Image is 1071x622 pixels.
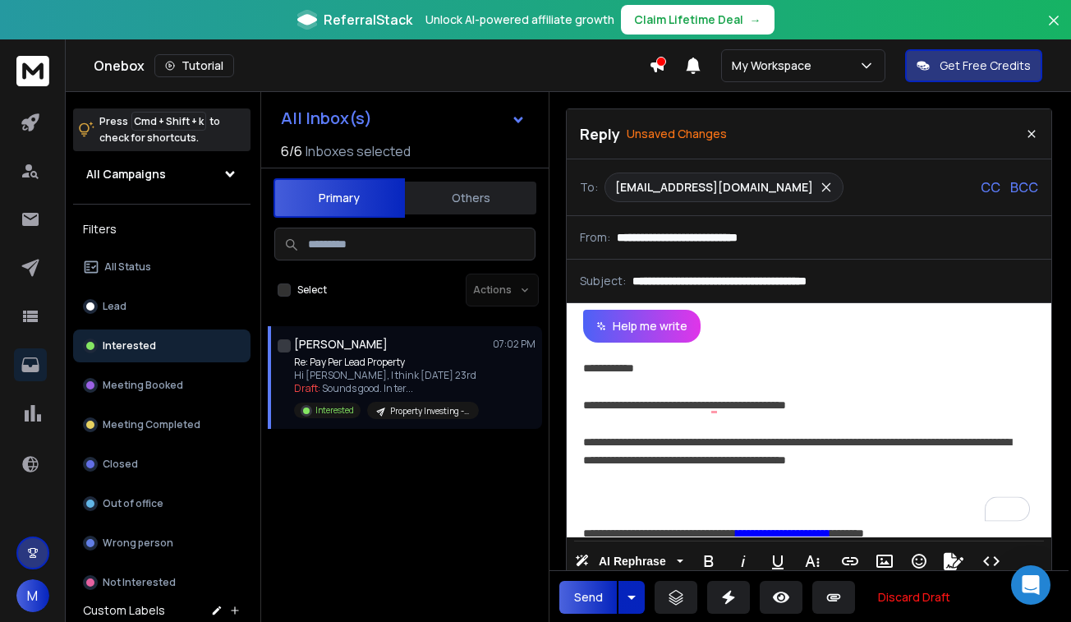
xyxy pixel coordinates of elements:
[1010,177,1038,197] p: BCC
[976,545,1007,578] button: Code View
[580,273,626,289] p: Subject:
[99,113,220,146] p: Press to check for shortcuts.
[390,405,469,417] p: Property Investing - Global
[103,300,126,313] p: Lead
[103,379,183,392] p: Meeting Booked
[103,576,176,589] p: Not Interested
[405,180,536,216] button: Others
[324,10,412,30] span: ReferralStack
[572,545,687,578] button: AI Rephrase
[16,579,49,612] button: M
[281,110,372,127] h1: All Inbox(s)
[294,381,320,395] span: Draft:
[595,555,669,569] span: AI Rephrase
[750,12,761,28] span: →
[567,343,1046,537] div: To enrich screen reader interactions, please activate Accessibility in Grammarly extension settings
[762,545,793,578] button: Underline (⌘U)
[103,339,156,352] p: Interested
[73,408,251,441] button: Meeting Completed
[94,54,649,77] div: Onebox
[869,545,900,578] button: Insert Image (⌘P)
[294,356,479,369] p: Re: Pay Per Lead Property
[294,336,388,352] h1: [PERSON_NAME]
[559,581,617,614] button: Send
[315,404,354,417] p: Interested
[273,178,405,218] button: Primary
[103,458,138,471] p: Closed
[306,141,411,161] h3: Inboxes selected
[583,310,701,343] button: Help me write
[86,166,166,182] h1: All Campaigns
[834,545,866,578] button: Insert Link (⌘K)
[73,369,251,402] button: Meeting Booked
[580,122,620,145] p: Reply
[103,537,173,550] p: Wrong person
[73,218,251,241] h3: Filters
[73,566,251,599] button: Not Interested
[580,229,610,246] p: From:
[73,251,251,283] button: All Status
[297,283,327,297] label: Select
[322,381,413,395] span: Sounds good. In ter ...
[938,545,969,578] button: Signature
[797,545,828,578] button: More Text
[103,418,200,431] p: Meeting Completed
[693,545,724,578] button: Bold (⌘B)
[580,179,598,196] p: To:
[154,54,234,77] button: Tutorial
[131,112,206,131] span: Cmd + Shift + k
[73,158,251,191] button: All Campaigns
[621,5,775,35] button: Claim Lifetime Deal→
[281,141,302,161] span: 6 / 6
[103,497,163,510] p: Out of office
[73,448,251,481] button: Closed
[104,260,151,274] p: All Status
[73,329,251,362] button: Interested
[425,12,614,28] p: Unlock AI-powered affiliate growth
[728,545,759,578] button: Italic (⌘I)
[83,602,165,619] h3: Custom Labels
[73,290,251,323] button: Lead
[732,58,818,74] p: My Workspace
[903,545,935,578] button: Emoticons
[73,527,251,560] button: Wrong person
[865,581,963,614] button: Discard Draft
[627,126,727,142] p: Unsaved Changes
[981,177,1000,197] p: CC
[615,179,813,196] p: [EMAIL_ADDRESS][DOMAIN_NAME]
[268,102,539,135] button: All Inbox(s)
[294,369,479,382] p: Hi [PERSON_NAME], I think [DATE] 23rd
[1043,10,1064,49] button: Close banner
[73,487,251,520] button: Out of office
[940,58,1031,74] p: Get Free Credits
[905,49,1042,82] button: Get Free Credits
[493,338,535,351] p: 07:02 PM
[1011,565,1050,605] div: Open Intercom Messenger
